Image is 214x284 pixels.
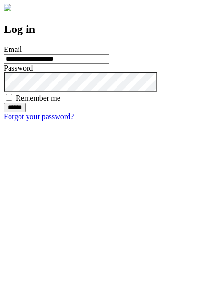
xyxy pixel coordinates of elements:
a: Forgot your password? [4,112,74,121]
label: Remember me [16,94,60,102]
label: Email [4,45,22,53]
h2: Log in [4,23,210,36]
img: logo-4e3dc11c47720685a147b03b5a06dd966a58ff35d612b21f08c02c0306f2b779.png [4,4,11,11]
label: Password [4,64,33,72]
